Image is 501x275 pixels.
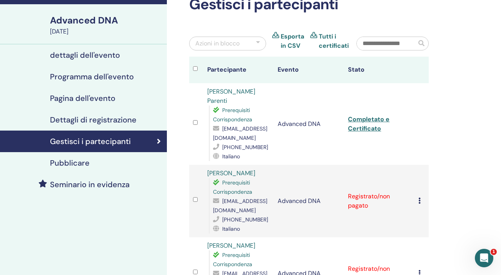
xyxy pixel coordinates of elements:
[281,32,304,50] a: Esporta in CSV
[319,32,349,50] a: Tutti i certificati
[50,115,136,124] h4: Dettagli di registrazione
[50,137,131,146] h4: Gestisci i partecipanti
[50,158,90,168] h4: Pubblicare
[50,50,120,60] h4: dettagli dell'evento
[207,169,255,177] a: [PERSON_NAME]
[475,249,493,267] iframe: Intercom live chat
[213,107,252,123] span: Prerequisiti Corrispondenza
[50,27,162,36] div: [DATE]
[213,125,267,141] span: [EMAIL_ADDRESS][DOMAIN_NAME]
[222,216,268,223] span: [PHONE_NUMBER]
[50,94,115,103] h4: Pagina dell'evento
[348,115,389,132] a: Completato e Certificato
[213,179,252,195] span: Prerequisiti Corrispondenza
[274,57,344,83] th: Evento
[50,180,130,189] h4: Seminario in evidenza
[213,198,267,214] span: [EMAIL_ADDRESS][DOMAIN_NAME]
[222,144,268,151] span: [PHONE_NUMBER]
[50,14,162,27] div: Advanced DNA
[45,14,167,36] a: Advanced DNA[DATE]
[274,83,344,165] td: Advanced DNA
[207,87,255,105] a: [PERSON_NAME] Parenti
[50,72,134,81] h4: Programma dell'evento
[274,165,344,237] td: Advanced DNA
[222,153,240,160] span: Italiano
[195,39,240,48] div: Azioni in blocco
[207,241,255,250] a: [PERSON_NAME]
[203,57,274,83] th: Partecipante
[344,57,414,83] th: Stato
[491,249,497,255] span: 1
[213,252,252,268] span: Prerequisiti Corrispondenza
[222,225,240,232] span: Italiano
